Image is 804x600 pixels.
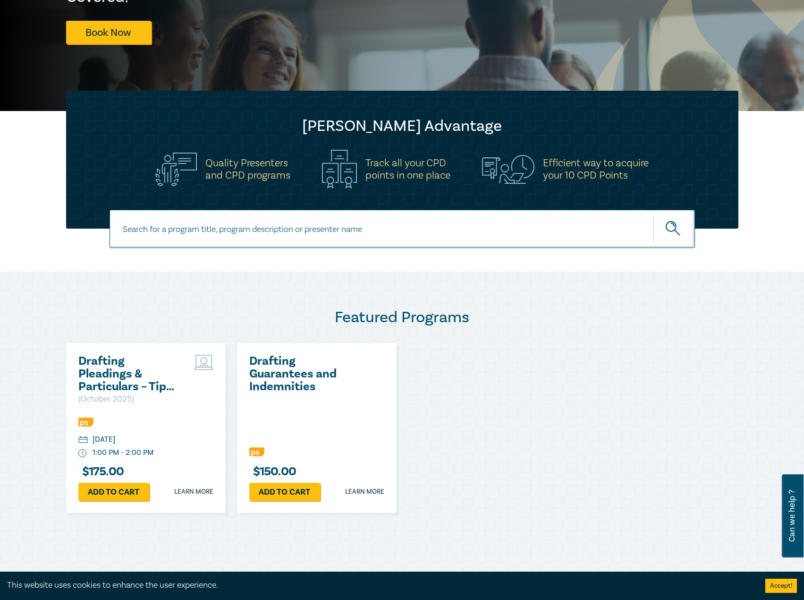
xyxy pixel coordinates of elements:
[93,447,153,458] div: 1:00 PM - 2:00 PM
[322,150,357,189] img: Track all your CPD<br>points in one place
[78,449,87,458] img: watch
[78,418,93,427] img: Professional Skills
[78,483,149,501] a: Add to cart
[249,355,351,393] a: Drafting Guarantees and Indemnities
[787,480,796,552] span: Can we help ?
[482,155,534,183] img: Efficient way to acquire<br>your 10 CPD Points
[7,579,751,591] div: This website uses cookies to enhance the user experience.
[78,465,124,478] h3: $ 175.00
[195,355,213,370] img: Live Stream
[205,157,290,181] h5: Quality Presenters and CPD programs
[66,308,738,327] h2: Featured Programs
[249,465,296,478] h3: $ 150.00
[249,483,320,501] a: Add to cart
[110,210,695,248] input: Search for a program title, program description or presenter name
[249,447,264,456] img: Professional Skills
[78,355,180,393] a: Drafting Pleadings & Particulars – Tips & Traps
[174,487,213,497] a: Learn more
[543,157,649,181] h5: Efficient way to acquire your 10 CPD Points
[765,579,797,593] button: Accept cookies
[78,436,88,445] img: calendar
[345,487,384,497] a: Learn more
[66,21,151,44] a: Book Now
[365,157,450,181] h5: Track all your CPD points in one place
[85,117,719,136] h2: [PERSON_NAME] Advantage
[78,393,180,405] p: ( October 2025 )
[93,434,115,445] div: [DATE]
[155,153,197,186] img: Quality Presenters<br>and CPD programs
